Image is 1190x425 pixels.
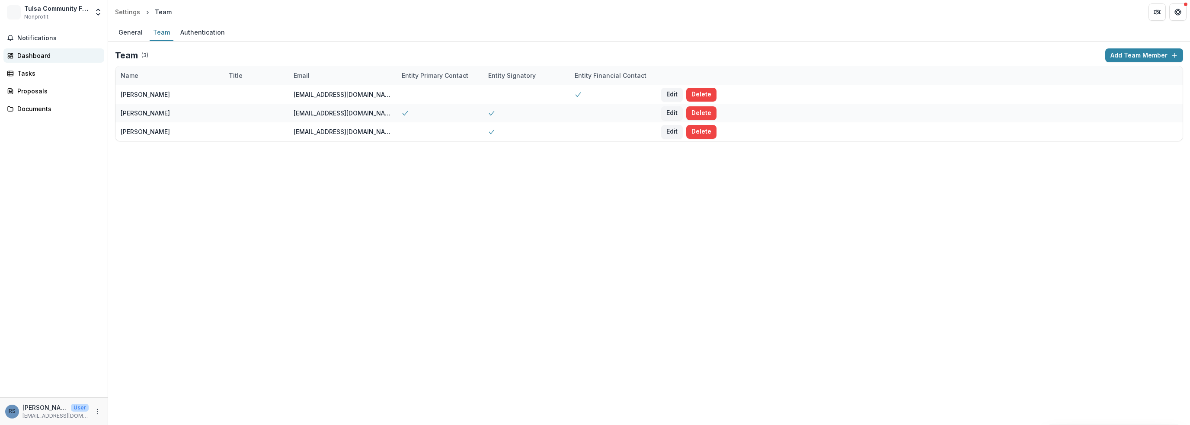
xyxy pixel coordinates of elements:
[115,24,146,41] a: General
[112,6,144,18] a: Settings
[177,26,228,38] div: Authentication
[1148,3,1166,21] button: Partners
[3,66,104,80] a: Tasks
[141,51,148,59] p: ( 3 )
[483,66,569,85] div: Entity Signatory
[155,7,172,16] div: Team
[9,409,16,414] div: Ryan Starkweather
[3,31,104,45] button: Notifications
[3,102,104,116] a: Documents
[92,406,102,417] button: More
[288,71,315,80] div: Email
[397,71,473,80] div: Entity Primary Contact
[112,6,175,18] nav: breadcrumb
[1169,3,1187,21] button: Get Help
[177,24,228,41] a: Authentication
[294,90,391,99] div: [EMAIL_ADDRESS][DOMAIN_NAME]
[224,66,288,85] div: Title
[22,412,89,420] p: [EMAIL_ADDRESS][DOMAIN_NAME]
[288,66,397,85] div: Email
[397,66,483,85] div: Entity Primary Contact
[17,104,97,113] div: Documents
[569,71,652,80] div: Entity Financial Contact
[569,66,656,85] div: Entity Financial Contact
[115,71,144,80] div: Name
[294,127,391,136] div: [EMAIL_ADDRESS][DOMAIN_NAME]
[115,26,146,38] div: General
[686,88,717,102] button: Delete
[17,86,97,96] div: Proposals
[150,26,173,38] div: Team
[121,90,170,99] div: [PERSON_NAME]
[115,66,224,85] div: Name
[294,109,391,118] div: [EMAIL_ADDRESS][DOMAIN_NAME]
[686,106,717,120] button: Delete
[1105,48,1183,62] button: Add Team Member
[661,88,683,102] button: Edit
[24,13,48,21] span: Nonprofit
[661,125,683,139] button: Edit
[17,69,97,78] div: Tasks
[661,106,683,120] button: Edit
[24,4,89,13] div: Tulsa Community Foundation
[71,404,89,412] p: User
[224,71,248,80] div: Title
[115,50,138,61] h2: Team
[17,51,97,60] div: Dashboard
[92,3,104,21] button: Open entity switcher
[483,71,541,80] div: Entity Signatory
[3,84,104,98] a: Proposals
[150,24,173,41] a: Team
[121,109,170,118] div: [PERSON_NAME]
[17,35,101,42] span: Notifications
[121,127,170,136] div: [PERSON_NAME]
[686,125,717,139] button: Delete
[22,403,67,412] p: [PERSON_NAME]
[3,48,104,63] a: Dashboard
[115,7,140,16] div: Settings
